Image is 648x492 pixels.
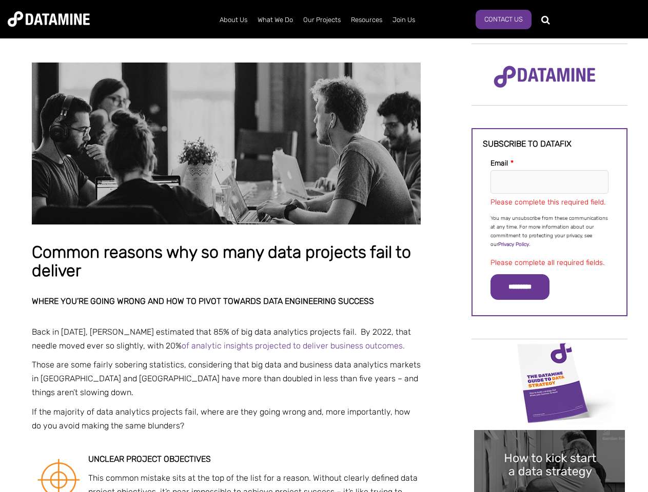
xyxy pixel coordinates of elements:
a: Privacy Policy [498,241,529,248]
p: Back in [DATE], [PERSON_NAME] estimated that 85% of big data analytics projects fail. By 2022, th... [32,325,421,353]
a: About Us [214,7,252,33]
a: Our Projects [298,7,346,33]
img: Datamine [8,11,90,27]
img: Data Strategy Cover thumbnail [474,340,625,425]
a: of analytic insights projected to deliver business outcomes. [182,341,405,351]
h3: Subscribe to datafix [483,139,616,149]
a: Join Us [387,7,420,33]
span: Email [490,159,508,168]
a: Contact Us [476,10,532,29]
strong: Unclear project objectives [88,454,211,464]
a: What We Do [252,7,298,33]
img: Common reasons why so many data projects fail to deliver [32,63,421,224]
h1: Common reasons why so many data projects fail to deliver [32,243,421,280]
a: Resources [346,7,387,33]
img: Datamine Logo No Strapline - Purple [487,59,602,95]
label: Please complete this required field. [490,198,605,207]
p: If the majority of data analytics projects fail, where are they going wrong and, more importantly... [32,405,421,433]
h2: Where you’re going wrong and how to pivot towards data engineering success [32,297,421,306]
p: Those are some fairly sobering statistics, considering that big data and business data analytics ... [32,358,421,400]
label: Please complete all required fields. [490,258,604,267]
p: You may unsubscribe from these communications at any time. For more information about our commitm... [490,214,608,249]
